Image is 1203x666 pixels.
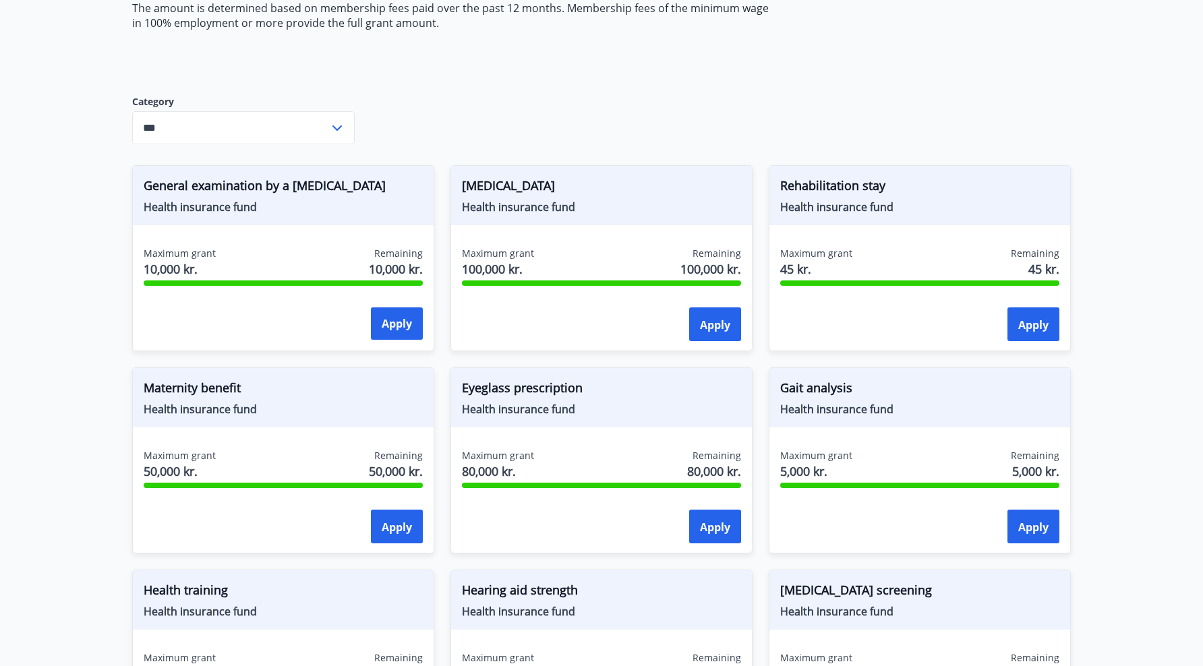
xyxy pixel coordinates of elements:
[144,200,257,214] font: Health insurance fund
[462,449,534,462] font: Maximum grant
[1018,520,1049,535] font: Apply
[780,582,932,598] font: [MEDICAL_DATA] screening
[1007,307,1059,341] button: Apply
[132,95,174,108] font: Category
[462,402,575,417] font: Health insurance fund
[1011,247,1059,260] font: Remaining
[144,380,241,396] font: Maternity benefit
[1028,261,1059,277] font: 45 kr.
[780,200,893,214] font: Health insurance fund
[687,463,741,479] font: 80,000 kr.
[1007,510,1059,543] button: Apply
[462,604,575,619] font: Health insurance fund
[369,463,423,479] font: 50,000 kr.
[144,402,257,417] font: Health insurance fund
[369,261,423,277] font: 10,000 kr.
[1011,449,1059,462] font: Remaining
[780,261,811,277] font: 45 kr.
[371,307,423,340] button: Apply
[371,510,423,543] button: Apply
[144,582,228,598] font: Health training
[144,463,198,479] font: 50,000 kr.
[780,463,827,479] font: 5,000 kr.
[780,449,852,462] font: Maximum grant
[700,317,730,332] font: Apply
[462,380,583,396] font: Eyeglass prescription
[462,463,516,479] font: 80,000 kr.
[144,449,216,462] font: Maximum grant
[1018,317,1049,332] font: Apply
[700,520,730,535] font: Apply
[780,177,885,193] font: Rehabilitation stay
[462,200,575,214] font: Health insurance fund
[780,380,852,396] font: Gait analysis
[780,651,852,664] font: Maximum grant
[780,402,893,417] font: Health insurance fund
[382,520,412,535] font: Apply
[144,247,216,260] span: Maximum grant
[689,510,741,543] button: Apply
[462,651,534,664] font: Maximum grant
[1011,651,1059,664] font: Remaining
[1012,463,1059,479] font: 5,000 kr.
[680,261,741,277] font: 100,000 kr.
[374,247,423,260] span: Remaining
[132,1,769,30] font: The amount is determined based on membership fees paid over the past 12 months. Membership fees o...
[693,247,741,260] font: Remaining
[144,651,216,664] font: Maximum grant
[374,651,423,664] font: Remaining
[462,582,578,598] font: Hearing aid strength
[780,604,893,619] font: Health insurance fund
[144,604,257,619] font: Health insurance fund
[144,177,386,193] font: General examination by a [MEDICAL_DATA]
[693,651,741,664] font: Remaining
[144,261,198,277] font: 10,000 kr.
[689,307,741,341] button: Apply
[462,261,523,277] font: 100,000 kr.
[374,449,423,462] font: Remaining
[780,247,852,260] font: Maximum grant
[462,177,555,193] font: [MEDICAL_DATA]
[462,247,534,260] font: Maximum grant
[693,449,741,462] font: Remaining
